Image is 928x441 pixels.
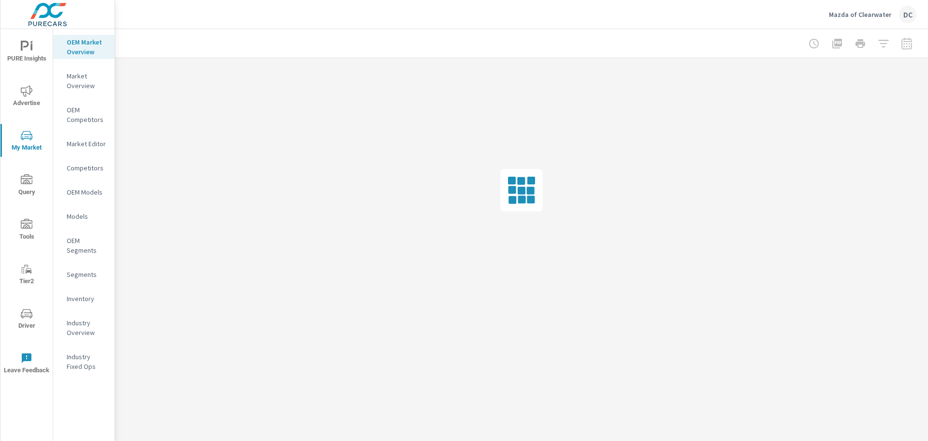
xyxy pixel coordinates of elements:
p: OEM Market Overview [67,37,107,57]
span: Tools [3,219,50,243]
p: Industry Overview [67,318,107,337]
div: nav menu [0,29,53,385]
p: Market Editor [67,139,107,149]
div: Inventory [53,291,115,306]
span: Tier2 [3,263,50,287]
div: Market Editor [53,137,115,151]
p: Inventory [67,294,107,304]
p: Segments [67,270,107,279]
div: DC [899,6,916,23]
p: Models [67,212,107,221]
p: Industry Fixed Ops [67,352,107,371]
div: Industry Fixed Ops [53,350,115,374]
p: OEM Segments [67,236,107,255]
span: Leave Feedback [3,352,50,376]
p: OEM Competitors [67,105,107,124]
p: Market Overview [67,71,107,91]
div: Models [53,209,115,224]
div: OEM Models [53,185,115,199]
span: Driver [3,308,50,332]
div: OEM Competitors [53,103,115,127]
div: Competitors [53,161,115,175]
p: Competitors [67,163,107,173]
p: OEM Models [67,187,107,197]
div: OEM Market Overview [53,35,115,59]
span: Query [3,174,50,198]
span: Advertise [3,85,50,109]
p: Mazda of Clearwater [829,10,891,19]
div: OEM Segments [53,233,115,258]
span: My Market [3,130,50,153]
div: Segments [53,267,115,282]
span: PURE Insights [3,41,50,64]
div: Market Overview [53,69,115,93]
div: Industry Overview [53,316,115,340]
